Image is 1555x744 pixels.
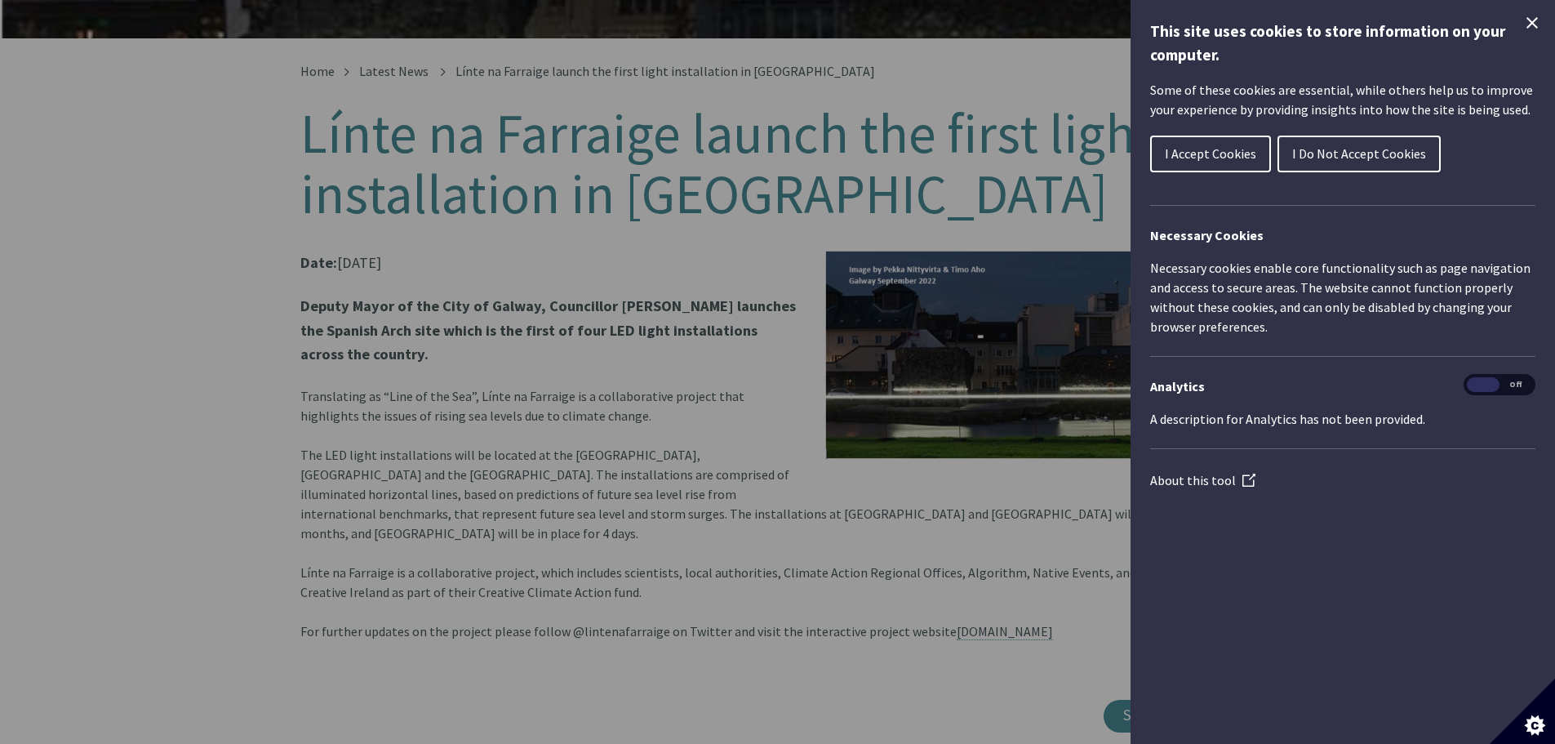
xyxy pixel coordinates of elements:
[1150,409,1535,429] p: A description for Analytics has not been provided.
[1499,377,1532,393] span: Off
[1150,136,1271,172] button: I Accept Cookies
[1467,377,1499,393] span: On
[1150,472,1255,488] a: About this tool
[1150,20,1535,67] h1: This site uses cookies to store information on your computer.
[1150,376,1535,396] h3: Analytics
[1292,145,1426,162] span: I Do Not Accept Cookies
[1150,225,1535,245] h2: Necessary Cookies
[1522,13,1542,33] button: Close Cookie Control
[1490,679,1555,744] button: Set cookie preferences
[1277,136,1441,172] button: I Do Not Accept Cookies
[1165,145,1256,162] span: I Accept Cookies
[1150,80,1535,119] p: Some of these cookies are essential, while others help us to improve your experience by providing...
[1150,258,1535,336] p: Necessary cookies enable core functionality such as page navigation and access to secure areas. T...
